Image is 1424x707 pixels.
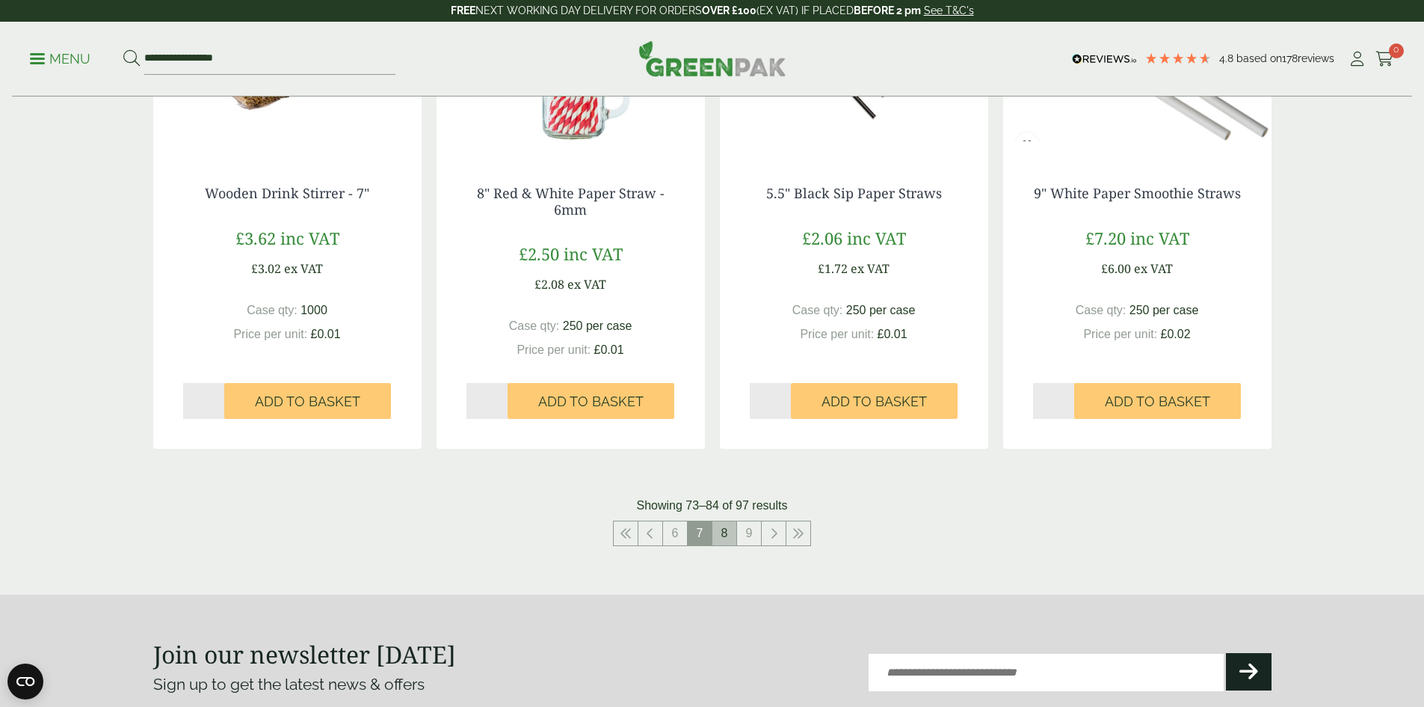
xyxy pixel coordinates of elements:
[235,227,276,249] span: £3.62
[509,319,560,332] span: Case qty:
[792,304,843,316] span: Case qty:
[818,260,848,277] span: £1.72
[1129,304,1199,316] span: 250 per case
[224,383,391,419] button: Add to Basket
[737,521,761,545] a: 9
[1074,383,1241,419] button: Add to Basket
[791,383,958,419] button: Add to Basket
[534,276,564,293] span: £2.08
[508,383,674,419] button: Add to Basket
[1085,227,1126,249] span: £7.20
[1101,260,1131,277] span: £6.00
[311,328,341,340] span: £0.01
[1375,48,1394,70] a: 0
[663,521,687,545] a: 6
[802,227,842,249] span: £2.06
[567,276,606,293] span: ex VAT
[846,304,916,316] span: 250 per case
[878,328,907,340] span: £0.01
[255,394,360,410] span: Add to Basket
[688,521,712,545] span: 7
[1348,52,1366,67] i: My Account
[280,227,339,249] span: inc VAT
[924,4,974,16] a: See T&C's
[1298,52,1334,64] span: reviews
[519,242,559,265] span: £2.50
[851,260,890,277] span: ex VAT
[153,673,656,697] p: Sign up to get the latest news & offers
[247,304,298,316] span: Case qty:
[1236,52,1282,64] span: Based on
[1219,52,1236,64] span: 4.8
[712,521,736,545] a: 8
[477,184,665,218] a: 8" Red & White Paper Straw - 6mm
[800,328,874,340] span: Price per unit:
[233,328,307,340] span: Price per unit:
[1134,260,1173,277] span: ex VAT
[7,664,43,700] button: Open CMP widget
[854,4,921,16] strong: BEFORE 2 pm
[563,319,632,332] span: 250 per case
[517,343,591,356] span: Price per unit:
[1375,52,1394,67] i: Cart
[1072,54,1137,64] img: REVIEWS.io
[702,4,756,16] strong: OVER £100
[638,40,786,76] img: GreenPak Supplies
[1282,52,1298,64] span: 178
[1076,304,1126,316] span: Case qty:
[284,260,323,277] span: ex VAT
[300,304,327,316] span: 1000
[1389,43,1404,58] span: 0
[1105,394,1210,410] span: Add to Basket
[205,184,369,202] a: Wooden Drink Stirrer - 7"
[847,227,906,249] span: inc VAT
[822,394,927,410] span: Add to Basket
[30,50,90,65] a: Menu
[1130,227,1189,249] span: inc VAT
[594,343,624,356] span: £0.01
[1034,184,1241,202] a: 9" White Paper Smoothie Straws
[1161,328,1191,340] span: £0.02
[451,4,475,16] strong: FREE
[30,50,90,68] p: Menu
[153,638,456,670] strong: Join our newsletter [DATE]
[637,497,788,515] p: Showing 73–84 of 97 results
[251,260,281,277] span: £3.02
[538,394,644,410] span: Add to Basket
[1083,328,1157,340] span: Price per unit:
[1144,52,1212,65] div: 4.78 Stars
[564,242,623,265] span: inc VAT
[766,184,942,202] a: 5.5" Black Sip Paper Straws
